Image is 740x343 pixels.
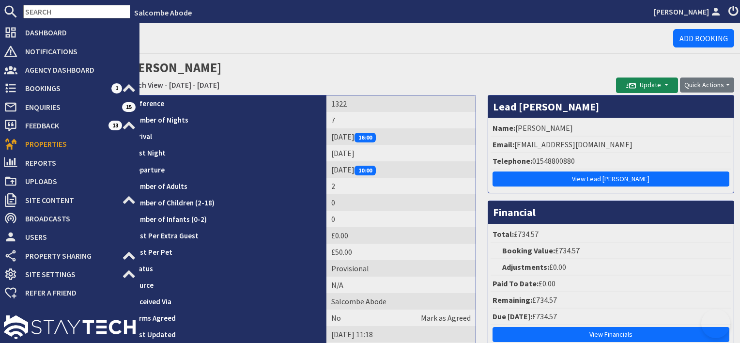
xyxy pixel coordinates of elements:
li: [EMAIL_ADDRESS][DOMAIN_NAME] [491,137,731,153]
span: Reports [17,155,136,171]
a: [PERSON_NAME] [654,6,723,17]
a: Site Settings [4,266,136,282]
span: Bookings [17,80,111,96]
a: Beach View [126,80,163,90]
span: Notifications [17,44,136,59]
span: 13 [108,121,122,130]
td: No [326,310,476,326]
span: Agency Dashboard [17,62,136,78]
td: 0 [326,194,476,211]
span: Dashboard [17,25,136,40]
a: Bookings 1 [4,80,136,96]
a: Refer a Friend [4,285,136,300]
a: View Financials [493,327,729,342]
h3: Lead [PERSON_NAME] [488,95,734,118]
li: £734.57 [491,292,731,309]
th: Reference [126,95,326,112]
span: 10:00 [355,166,376,175]
a: Reports [4,155,136,171]
a: Uploads [4,173,136,189]
td: £0.00 [326,227,476,244]
span: Refer a Friend [17,285,136,300]
th: Received Via [126,293,326,310]
button: Quick Actions [680,78,734,93]
th: Status [126,260,326,277]
td: [DATE] [326,145,476,161]
a: Properties [4,136,136,152]
li: £734.57 [491,309,731,325]
input: SEARCH [23,5,130,18]
th: Terms Agreed [126,310,326,326]
li: 01548800880 [491,153,731,170]
a: Salcombe Abode [134,8,192,17]
span: Site Settings [17,266,122,282]
span: Broadcasts [17,211,136,226]
strong: Total: [493,229,514,239]
a: Add Booking [673,29,734,47]
th: Departure [126,161,326,178]
td: 7 [326,112,476,128]
strong: Telephone: [493,156,532,166]
a: Mark as Agreed [421,312,471,324]
strong: Paid To Date: [493,279,539,288]
span: Uploads [17,173,136,189]
li: [PERSON_NAME] [491,120,731,137]
a: View Lead [PERSON_NAME] [493,171,729,187]
th: Number of Infants (0-2) [126,211,326,227]
a: Notifications [4,44,136,59]
span: Properties [17,136,136,152]
strong: Remaining: [493,295,532,305]
td: [DATE] 11:18 [326,326,476,343]
th: Cost Per Pet [126,244,326,260]
th: Last Night [126,145,326,161]
th: Number of Nights [126,112,326,128]
span: 16:00 [355,133,376,142]
th: Arrival [126,128,326,145]
span: Feedback [17,118,108,133]
h2: [PERSON_NAME] [126,58,616,93]
td: 0 [326,211,476,227]
li: £734.57 [491,226,731,243]
th: Source [126,277,326,293]
iframe: Toggle Customer Support [701,309,730,338]
strong: Adjustments: [502,262,549,272]
a: Agency Dashboard [4,62,136,78]
th: Number of Children (2-18) [126,194,326,211]
a: [DATE] - [DATE] [169,80,219,90]
span: Site Content [17,192,122,208]
a: Enquiries 15 [4,99,136,115]
th: Last Updated [126,326,326,343]
a: Site Content [4,192,136,208]
img: staytech_l_w-4e588a39d9fa60e82540d7cfac8cfe4b7147e857d3e8dbdfbd41c59d52db0ec4.svg [4,315,136,339]
a: Feedback 13 [4,118,136,133]
li: £0.00 [491,276,731,292]
span: Update [626,80,661,89]
li: £734.57 [491,243,731,259]
td: N/A [326,277,476,293]
td: Salcombe Abode [326,293,476,310]
td: 1322 [326,95,476,112]
a: Property Sharing [4,248,136,264]
strong: Name: [493,123,515,133]
span: Property Sharing [17,248,122,264]
li: £0.00 [491,259,731,276]
span: - [165,80,168,90]
th: Number of Adults [126,178,326,194]
button: Update [616,78,678,93]
td: £50.00 [326,244,476,260]
h3: Financial [488,201,734,223]
a: Broadcasts [4,211,136,226]
span: Enquiries [17,99,122,115]
td: Provisional [326,260,476,277]
a: Dashboard [4,25,136,40]
td: 2 [326,178,476,194]
strong: Due [DATE]: [493,312,532,321]
span: 15 [122,102,136,112]
strong: Email: [493,140,514,149]
a: Users [4,229,136,245]
span: 1 [111,83,122,93]
th: Cost Per Extra Guest [126,227,326,244]
strong: Booking Value: [502,246,555,255]
span: Users [17,229,136,245]
td: [DATE] [326,128,476,145]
